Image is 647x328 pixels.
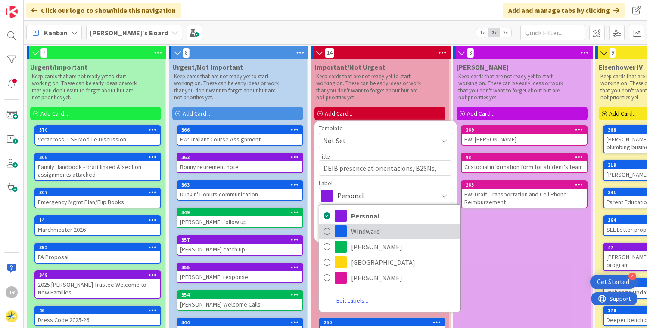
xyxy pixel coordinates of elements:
[462,153,587,161] div: 98
[181,292,302,298] div: 354
[183,48,190,58] span: 8
[319,180,333,186] span: Label
[503,3,625,18] div: Add and manage tabs by clicking
[39,127,160,133] div: 370
[34,270,161,299] a: 3482025 [PERSON_NAME] Trustee Welcome to New Families
[466,154,587,160] div: 98
[351,240,456,253] span: [PERSON_NAME]
[177,319,302,326] div: 344
[320,319,445,326] div: 260
[18,1,39,12] span: Support
[35,251,160,263] div: FA Proposal
[462,161,587,172] div: Custodial information form for student's team
[177,264,302,271] div: 355
[35,161,160,180] div: Family Handbook - draft linked & section assignments attached
[177,263,303,283] a: 355[PERSON_NAME] response
[34,188,161,208] a: 307Emergency Mgmt Plan/Flip Books
[172,63,243,71] span: Urgent/Not Important
[39,307,160,313] div: 46
[177,153,302,161] div: 362
[351,209,456,222] span: Personal
[35,271,160,298] div: 3482025 [PERSON_NAME] Trustee Welcome to New Families
[177,126,302,134] div: 366
[177,236,302,255] div: 357[PERSON_NAME] catch up
[35,307,160,314] div: 46
[39,245,160,251] div: 352
[467,48,474,58] span: 3
[351,256,456,269] span: [GEOGRAPHIC_DATA]
[599,63,643,71] span: Eisenhower IV
[177,181,302,189] div: 363
[181,264,302,270] div: 355
[462,181,587,189] div: 265
[466,127,587,133] div: 369
[461,180,588,208] a: 265FW: Draft: Transportation and Cell Phone Reimbursement
[35,224,160,235] div: Marchmester 2026
[34,243,161,264] a: 352FA Proposal
[177,264,302,282] div: 355[PERSON_NAME] response
[177,153,302,172] div: 362Bonny retirement note
[35,314,160,325] div: Dress Code 2025-26
[351,271,456,284] span: [PERSON_NAME]
[488,28,500,37] span: 2x
[457,63,509,71] span: Lisa
[319,270,460,285] a: [PERSON_NAME]
[177,125,303,146] a: 366FW: Traliant Course Assignment
[467,110,495,117] span: Add Card...
[181,209,302,215] div: 349
[177,291,302,310] div: 354[PERSON_NAME] Welcome Calls
[35,271,160,279] div: 348
[177,291,302,299] div: 354
[462,126,587,145] div: 369FW: [PERSON_NAME]
[174,73,281,101] p: Keep cards that are not ready yet to start working on. These can be early ideas or work that you ...
[319,239,460,254] a: [PERSON_NAME]
[590,275,636,289] div: Open Get Started checklist, remaining modules: 4
[319,160,452,176] textarea: DEIB presence at orientations, B2SNs, etc.
[34,153,161,181] a: 306Family Handbook - draft linked & section assignments attached
[35,244,160,263] div: 352FA Proposal
[35,126,160,145] div: 370Veracross- CSE Module Discussion
[40,110,68,117] span: Add Card...
[35,189,160,196] div: 307
[476,28,488,37] span: 1x
[183,110,210,117] span: Add Card...
[177,235,303,256] a: 357[PERSON_NAME] catch up
[34,215,161,236] a: 14Marchmester 2026
[35,279,160,298] div: 2025 [PERSON_NAME] Trustee Welcome to New Families
[177,271,302,282] div: [PERSON_NAME] response
[177,208,302,216] div: 349
[177,134,302,145] div: FW: Traliant Course Assignment
[39,272,160,278] div: 348
[319,153,330,160] label: Title
[35,134,160,145] div: Veracross- CSE Module Discussion
[6,6,18,18] img: Visit kanbanzone.com
[461,125,588,146] a: 369FW: [PERSON_NAME]
[39,190,160,196] div: 307
[316,73,423,101] p: Keep cards that are not ready yet to start working on. These can be early ideas or work that you ...
[597,278,629,286] div: Get Started
[34,306,161,326] a: 46Dress Code 2025-26
[35,126,160,134] div: 370
[90,28,168,37] b: [PERSON_NAME]'s Board
[351,225,456,238] span: Windward
[39,217,160,223] div: 14
[35,216,160,224] div: 14
[6,286,18,298] div: JR
[319,208,460,224] a: Personal
[462,153,587,172] div: 98Custodial information form for student's team
[177,126,302,145] div: 366FW: Traliant Course Assignment
[6,310,18,322] img: avatar
[35,216,160,235] div: 14Marchmester 2026
[177,189,302,200] div: Dunkin' Donuts communication
[177,180,303,201] a: 363Dunkin' Donuts communication
[461,153,588,173] a: 98Custodial information form for student's team
[181,127,302,133] div: 366
[323,135,431,146] span: Not Set
[30,63,87,71] span: Urgent/Important
[177,290,303,311] a: 354[PERSON_NAME] Welcome Calls
[462,189,587,208] div: FW: Draft: Transportation and Cell Phone Reimbursement
[34,125,161,146] a: 370Veracross- CSE Module Discussion
[462,134,587,145] div: FW: [PERSON_NAME]
[177,153,303,173] a: 362Bonny retirement note
[520,25,585,40] input: Quick Filter...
